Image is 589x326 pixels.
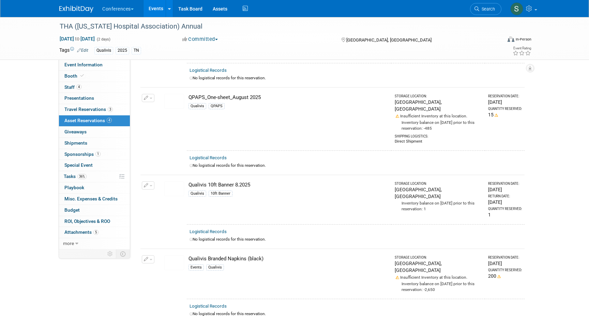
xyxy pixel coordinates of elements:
div: Storage Location: [395,255,482,260]
div: No logistical records for this reservation. [190,237,522,242]
span: Attachments [64,229,99,235]
span: Budget [64,207,80,213]
div: Inventory balance on [DATE] prior to this reservation: 1 [395,200,482,212]
div: Qualivis [188,191,206,197]
a: Attachments5 [59,227,130,238]
div: Shipping Logistics: [395,131,482,139]
div: Storage Location: [395,94,482,99]
div: 10ft Banner [209,191,232,197]
a: Misc. Expenses & Credits [59,194,130,205]
span: to [74,36,80,42]
div: Inventory balance on [DATE] prior to this reservation: -2,650 [395,280,482,293]
a: Travel Reservations3 [59,104,130,115]
div: [DATE] [488,199,522,206]
a: Logistical Records [190,229,227,234]
div: 2025 [116,47,129,54]
a: Booth [59,71,130,82]
div: [DATE] [488,186,522,193]
img: View Images [164,181,184,196]
span: Tasks [64,174,87,179]
a: Playbook [59,182,130,193]
div: In-Person [515,37,531,42]
div: Qualivis [188,103,206,109]
div: Quantity Reserved: [488,207,522,211]
span: Special Event [64,162,93,168]
div: Qualivis [206,264,224,271]
a: more [59,238,130,249]
span: 4 [107,118,112,123]
div: No logistical records for this reservation. [190,311,522,317]
div: [DATE] [488,260,522,267]
span: Shipments [64,140,87,146]
div: TN [132,47,141,54]
div: [GEOGRAPHIC_DATA], [GEOGRAPHIC_DATA] [395,186,482,200]
td: Toggle Event Tabs [116,249,130,258]
div: Insufficient Inventory at this location. [395,112,482,119]
a: Shipments [59,138,130,149]
div: Reservation Date: [488,181,522,186]
span: more [63,241,74,246]
span: [GEOGRAPHIC_DATA], [GEOGRAPHIC_DATA] [346,37,432,43]
a: Edit [77,48,88,53]
div: Direct Shipment [395,139,482,144]
span: Presentations [64,95,94,101]
a: Logistical Records [190,304,227,309]
span: 1 [95,151,101,157]
div: QPAPS_One-sheet_August 2025 [188,94,389,101]
span: Search [479,6,495,12]
a: Event Information [59,60,130,70]
div: Reservation Date: [488,94,522,99]
span: Playbook [64,185,84,190]
div: Inventory balance on [DATE] prior to this reservation: -485 [395,119,482,131]
img: ExhibitDay [59,6,93,13]
span: 5 [93,230,99,235]
span: Booth [64,73,85,79]
div: [GEOGRAPHIC_DATA], [GEOGRAPHIC_DATA] [395,260,482,274]
a: Asset Reservations4 [59,115,130,126]
a: Staff4 [59,82,130,93]
span: Misc. Expenses & Credits [64,196,118,201]
a: Budget [59,205,130,216]
span: Asset Reservations [64,118,112,123]
a: Logistical Records [190,68,227,73]
span: Staff [64,84,81,90]
div: No logistical records for this reservation. [190,163,522,168]
a: Search [470,3,501,15]
div: No logistical records for this reservation. [190,75,522,81]
a: Sponsorships1 [59,149,130,160]
div: Quantity Reserved: [488,107,522,111]
a: Giveaways [59,127,130,137]
div: Storage Location: [395,181,482,186]
span: Event Information [64,62,103,67]
a: Tasks36% [59,171,130,182]
div: Events [188,264,204,271]
div: Event Format [461,35,531,46]
div: 15 [488,111,522,118]
div: Quantity Reserved: [488,268,522,273]
div: [DATE] [488,99,522,105]
span: Travel Reservations [64,107,113,112]
div: 200 [488,273,522,279]
div: THA ([US_STATE] Hospital Association) Annual [57,20,491,33]
span: 3 [108,107,113,112]
div: Qualivis [94,47,113,54]
div: Event Rating [513,47,531,50]
td: Personalize Event Tab Strip [104,249,116,258]
span: 4 [76,84,81,89]
img: Sophie Buffo [510,2,523,15]
span: (2 days) [96,37,110,42]
span: ROI, Objectives & ROO [64,218,110,224]
img: View Images [164,94,184,109]
span: [DATE] [DATE] [59,36,95,42]
div: 1 [488,211,522,218]
div: Return Date: [488,194,522,199]
a: Logistical Records [190,155,227,160]
div: Qualivis 10ft Banner 8.2025 [188,181,389,189]
a: ROI, Objectives & ROO [59,216,130,227]
img: Format-Inperson.png [508,36,514,42]
span: 36% [77,174,87,179]
div: Reservation Date: [488,255,522,260]
div: Qualivis Branded Napkins (black) [188,255,389,262]
img: View Images [164,255,184,270]
span: Giveaways [64,129,87,134]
